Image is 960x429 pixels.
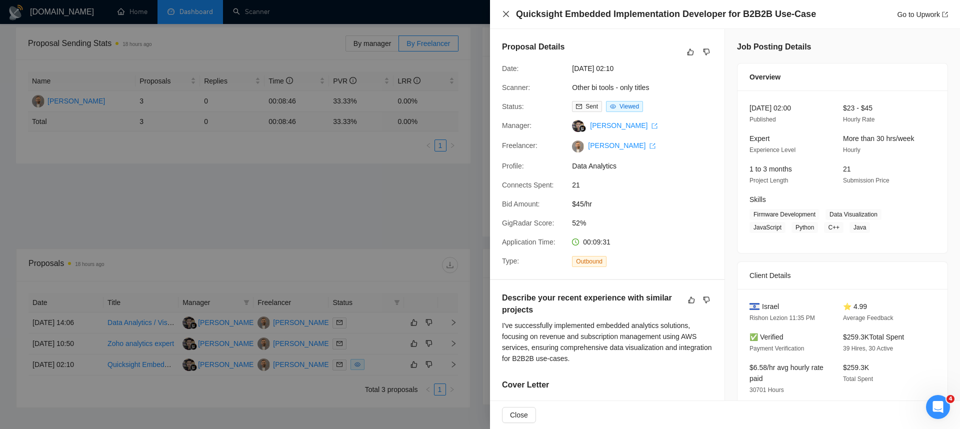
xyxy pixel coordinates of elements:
[585,103,598,110] span: Sent
[843,116,874,123] span: Hourly Rate
[926,395,950,419] iframe: Intercom live chat
[749,165,792,173] span: 1 to 3 months
[510,409,528,420] span: Close
[843,104,872,112] span: $23 - $45
[749,209,819,220] span: Firmware Development
[572,63,722,74] span: [DATE] 02:10
[688,296,695,304] span: like
[749,195,766,203] span: Skills
[749,71,780,82] span: Overview
[502,102,524,110] span: Status:
[843,375,873,382] span: Total Spent
[502,10,510,18] button: Close
[576,103,582,109] span: mail
[946,395,954,403] span: 4
[685,294,697,306] button: like
[749,116,776,123] span: Published
[749,301,759,312] img: 🇮🇱
[749,345,804,352] span: Payment Verification
[619,103,639,110] span: Viewed
[502,292,681,316] h5: Describe your recent experience with similar projects
[703,296,710,304] span: dislike
[502,200,540,208] span: Bid Amount:
[502,83,530,91] span: Scanner:
[749,386,784,393] span: 30701 Hours
[762,301,779,312] span: Israel
[572,217,722,228] span: 52%
[572,198,722,209] span: $45/hr
[583,238,610,246] span: 00:09:31
[843,314,893,321] span: Average Feedback
[703,48,710,56] span: dislike
[749,363,823,382] span: $6.58/hr avg hourly rate paid
[502,64,518,72] span: Date:
[749,104,791,112] span: [DATE] 02:00
[502,320,712,364] div: I've successfully implemented embedded analytics solutions, focusing on revenue and subscription ...
[700,294,712,306] button: dislike
[502,181,554,189] span: Connects Spent:
[749,177,788,184] span: Project Length
[849,222,870,233] span: Java
[749,134,769,142] span: Expert
[843,345,893,352] span: 39 Hires, 30 Active
[572,140,584,152] img: c1iolUM1HCd0CGEZKdglk9zLxDq01-YjaNPDH0mvRaQH4mgxhT2DtMMdig-azVxNEs
[749,333,783,341] span: ✅ Verified
[749,314,815,321] span: Rishon Lezion 11:35 PM
[502,162,524,170] span: Profile:
[749,146,795,153] span: Experience Level
[843,146,860,153] span: Hourly
[684,46,696,58] button: like
[649,143,655,149] span: export
[588,141,655,149] a: [PERSON_NAME] export
[502,257,519,265] span: Type:
[843,177,889,184] span: Submission Price
[502,41,564,53] h5: Proposal Details
[843,302,867,310] span: ⭐ 4.99
[572,179,722,190] span: 21
[572,160,722,171] span: Data Analytics
[651,123,657,129] span: export
[502,141,537,149] span: Freelancer:
[502,407,536,423] button: Close
[791,222,818,233] span: Python
[610,103,616,109] span: eye
[825,209,881,220] span: Data Visualization
[749,222,785,233] span: JavaScript
[502,219,554,227] span: GigRadar Score:
[502,10,510,18] span: close
[737,41,811,53] h5: Job Posting Details
[590,121,657,129] a: [PERSON_NAME] export
[572,83,649,91] a: Other bi tools - only titles
[516,8,816,20] h4: Quicksight Embedded Implementation Developer for B2B2B Use-Case
[687,48,694,56] span: like
[824,222,843,233] span: C++
[700,46,712,58] button: dislike
[843,333,904,341] span: $259.3K Total Spent
[843,363,869,371] span: $259.3K
[843,165,851,173] span: 21
[897,10,948,18] a: Go to Upworkexport
[749,262,935,289] div: Client Details
[502,379,549,391] h5: Cover Letter
[843,134,914,142] span: More than 30 hrs/week
[502,121,531,129] span: Manager:
[942,11,948,17] span: export
[572,238,579,245] span: clock-circle
[502,238,555,246] span: Application Time:
[579,125,586,132] img: gigradar-bm.png
[572,256,606,267] span: Outbound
